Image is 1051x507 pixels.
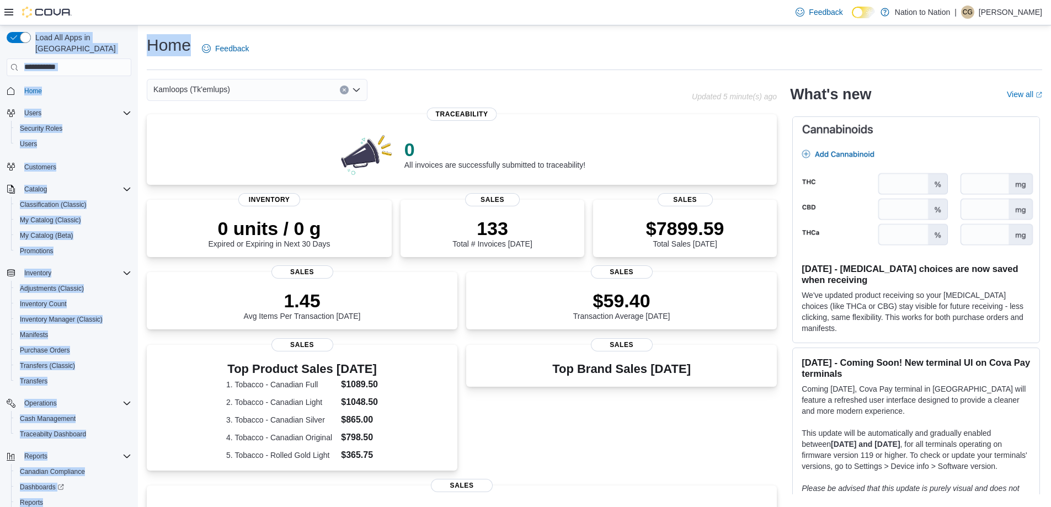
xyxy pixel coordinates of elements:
span: Inventory Manager (Classic) [20,315,103,324]
h2: What's new [790,86,871,103]
svg: External link [1036,92,1042,98]
span: Classification (Classic) [15,198,131,211]
span: Purchase Orders [15,344,131,357]
h3: Top Brand Sales [DATE] [552,362,691,376]
a: Purchase Orders [15,344,74,357]
button: Reports [20,450,52,463]
p: $7899.59 [646,217,724,239]
a: Transfers [15,375,52,388]
button: Cash Management [11,411,136,426]
a: Feedback [791,1,847,23]
dd: $365.75 [341,449,378,462]
a: Customers [20,161,61,174]
a: My Catalog (Beta) [15,229,78,242]
span: Load All Apps in [GEOGRAPHIC_DATA] [31,32,131,54]
button: Home [2,83,136,99]
a: Users [15,137,41,151]
p: [PERSON_NAME] [979,6,1042,19]
button: Users [11,136,136,152]
dd: $865.00 [341,413,378,426]
h3: [DATE] - Coming Soon! New terminal UI on Cova Pay terminals [802,357,1031,379]
span: Inventory Count [15,297,131,311]
button: Transfers (Classic) [11,358,136,373]
a: Security Roles [15,122,67,135]
button: Operations [2,396,136,411]
p: 133 [452,217,532,239]
span: Transfers [20,377,47,386]
dt: 4. Tobacco - Canadian Original [226,432,337,443]
span: Users [20,106,131,120]
span: Cash Management [15,412,131,425]
span: Sales [271,338,333,351]
dd: $1089.50 [341,378,378,391]
a: Traceabilty Dashboard [15,428,90,441]
span: Classification (Classic) [20,200,87,209]
p: We've updated product receiving so your [MEDICAL_DATA] choices (like THCa or CBG) stay visible fo... [802,290,1031,334]
a: Inventory Manager (Classic) [15,313,107,326]
dd: $798.50 [341,431,378,444]
a: Feedback [198,38,253,60]
span: Reports [24,452,47,461]
a: Inventory Count [15,297,71,311]
span: Dark Mode [852,18,852,19]
span: Transfers [15,375,131,388]
button: Users [20,106,46,120]
span: Sales [591,265,653,279]
span: Reports [20,498,43,507]
button: Promotions [11,243,136,259]
span: Traceabilty Dashboard [20,430,86,439]
h3: Top Product Sales [DATE] [226,362,378,376]
p: Nation to Nation [895,6,950,19]
span: Inventory [238,193,300,206]
a: My Catalog (Classic) [15,214,86,227]
h3: [DATE] - [MEDICAL_DATA] choices are now saved when receiving [802,263,1031,285]
div: Avg Items Per Transaction [DATE] [244,290,361,321]
em: Please be advised that this update is purely visual and does not impact payment functionality. [802,484,1020,504]
span: Canadian Compliance [20,467,85,476]
div: Expired or Expiring in Next 30 Days [209,217,330,248]
span: Catalog [20,183,131,196]
p: 0 [404,138,585,161]
button: Purchase Orders [11,343,136,358]
span: Adjustments (Classic) [20,284,84,293]
button: Adjustments (Classic) [11,281,136,296]
button: Catalog [20,183,51,196]
p: This update will be automatically and gradually enabled between , for all terminals operating on ... [802,428,1031,472]
a: Canadian Compliance [15,465,89,478]
button: Inventory [2,265,136,281]
h1: Home [147,34,191,56]
button: Security Roles [11,121,136,136]
button: My Catalog (Beta) [11,228,136,243]
span: Dashboards [15,481,131,494]
span: Users [20,140,37,148]
span: Inventory [24,269,51,277]
a: Dashboards [15,481,68,494]
span: Inventory Manager (Classic) [15,313,131,326]
span: My Catalog (Beta) [15,229,131,242]
button: Users [2,105,136,121]
a: View allExternal link [1007,90,1042,99]
span: Sales [431,479,493,492]
span: CG [963,6,973,19]
span: Sales [591,338,653,351]
a: Classification (Classic) [15,198,91,211]
p: 0 units / 0 g [209,217,330,239]
dt: 2. Tobacco - Canadian Light [226,397,337,408]
span: Kamloops (Tk'emlups) [153,83,230,96]
span: Cash Management [20,414,76,423]
div: All invoices are successfully submitted to traceability! [404,138,585,169]
button: Canadian Compliance [11,464,136,479]
span: Inventory Count [20,300,67,308]
span: My Catalog (Classic) [20,216,81,225]
div: Total # Invoices [DATE] [452,217,532,248]
span: Inventory [20,266,131,280]
span: Feedback [215,43,249,54]
span: Promotions [15,244,131,258]
span: Reports [20,450,131,463]
span: My Catalog (Classic) [15,214,131,227]
span: Security Roles [15,122,131,135]
button: Reports [2,449,136,464]
div: Total Sales [DATE] [646,217,724,248]
span: Dashboards [20,483,64,492]
span: Catalog [24,185,47,194]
